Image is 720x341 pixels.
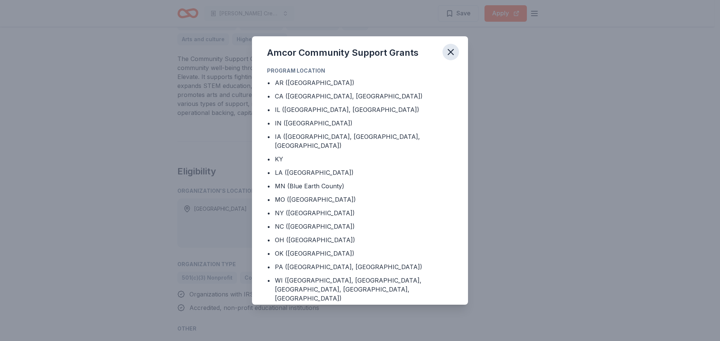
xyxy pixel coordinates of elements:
[275,119,352,128] div: IN ([GEOGRAPHIC_DATA])
[267,222,270,231] div: •
[275,262,422,271] div: PA ([GEOGRAPHIC_DATA], [GEOGRAPHIC_DATA])
[267,92,270,101] div: •
[267,168,270,177] div: •
[275,92,423,101] div: CA ([GEOGRAPHIC_DATA], [GEOGRAPHIC_DATA])
[267,155,270,164] div: •
[275,182,344,191] div: MN (Blue Earth County)
[267,208,270,217] div: •
[275,208,355,217] div: NY ([GEOGRAPHIC_DATA])
[267,249,270,258] div: •
[275,235,355,244] div: OH ([GEOGRAPHIC_DATA])
[275,222,355,231] div: NC ([GEOGRAPHIC_DATA])
[275,105,419,114] div: IL ([GEOGRAPHIC_DATA], [GEOGRAPHIC_DATA])
[267,132,270,141] div: •
[267,262,270,271] div: •
[267,47,418,59] div: Amcor Community Support Grants
[275,276,453,303] div: WI ([GEOGRAPHIC_DATA], [GEOGRAPHIC_DATA], [GEOGRAPHIC_DATA], [GEOGRAPHIC_DATA], [GEOGRAPHIC_DATA])
[275,78,354,87] div: AR ([GEOGRAPHIC_DATA])
[267,119,270,128] div: •
[267,78,270,87] div: •
[267,276,270,285] div: •
[267,105,270,114] div: •
[267,182,270,191] div: •
[275,168,354,177] div: LA ([GEOGRAPHIC_DATA])
[267,235,270,244] div: •
[275,132,453,150] div: IA ([GEOGRAPHIC_DATA], [GEOGRAPHIC_DATA], [GEOGRAPHIC_DATA])
[267,66,453,75] div: Program Location
[275,155,283,164] div: KY
[275,249,354,258] div: OK ([GEOGRAPHIC_DATA])
[267,195,270,204] div: •
[275,195,356,204] div: MO ([GEOGRAPHIC_DATA])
